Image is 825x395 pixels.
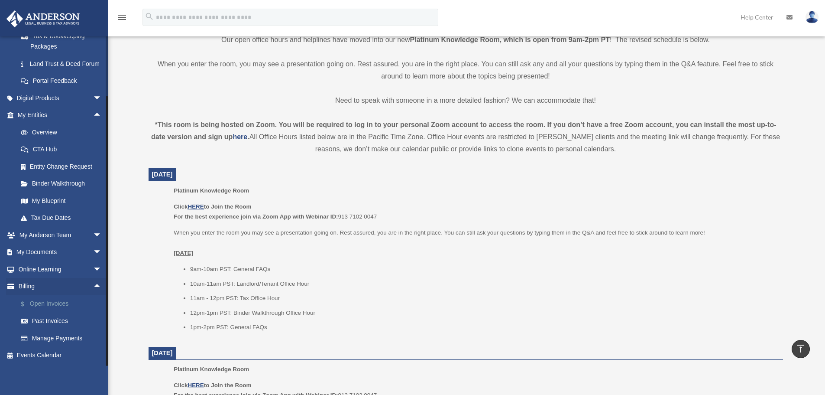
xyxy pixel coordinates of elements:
u: [DATE] [174,250,193,256]
li: 10am-11am PST: Landlord/Tenant Office Hour [190,279,777,289]
span: $ [26,299,30,310]
a: $Open Invoices [12,295,115,313]
p: 913 7102 0047 [174,202,776,222]
p: When you enter the room you may see a presentation going on. Rest assured, you are in the right p... [174,228,776,258]
a: Portal Feedback [12,72,115,90]
a: My Blueprint [12,192,115,209]
a: Entity Change Request [12,158,115,175]
b: Click to Join the Room [174,203,251,210]
b: For the best experience join via Zoom App with Webinar ID: [174,213,338,220]
li: 12pm-1pm PST: Binder Walkthrough Office Hour [190,308,777,318]
img: Anderson Advisors Platinum Portal [4,10,82,27]
b: Click to Join the Room [174,382,251,388]
i: vertical_align_top [796,343,806,354]
a: Tax & Bookkeeping Packages [12,27,115,55]
li: 9am-10am PST: General FAQs [190,264,777,274]
a: Tax Due Dates [12,209,115,227]
a: CTA Hub [12,141,115,158]
span: [DATE] [152,171,173,178]
span: arrow_drop_up [93,107,110,124]
a: Digital Productsarrow_drop_down [6,89,115,107]
a: Past Invoices [12,313,115,330]
a: Land Trust & Deed Forum [12,55,115,72]
a: vertical_align_top [792,340,810,358]
a: Binder Walkthrough [12,175,115,193]
li: 11am - 12pm PST: Tax Office Hour [190,293,777,304]
span: arrow_drop_down [93,261,110,278]
span: Platinum Knowledge Room [174,366,249,372]
strong: . [247,133,249,140]
a: Events Calendar [6,347,115,364]
a: My Anderson Teamarrow_drop_down [6,226,115,244]
a: My Documentsarrow_drop_down [6,244,115,261]
p: When you enter the room, you may see a presentation going on. Rest assured, you are in the right ... [149,58,783,82]
strong: Platinum Knowledge Room, which is open from 9am-2pm PT [410,36,610,43]
span: arrow_drop_down [93,226,110,244]
span: [DATE] [152,349,173,356]
span: Platinum Knowledge Room [174,187,249,194]
div: All Office Hours listed below are in the Pacific Time Zone. Office Hour events are restricted to ... [149,119,783,155]
p: Our open office hours and helplines have moved into our new ! The revised schedule is below. [149,34,783,46]
span: arrow_drop_down [93,244,110,261]
a: Manage Payments [12,330,115,347]
span: arrow_drop_down [93,89,110,107]
p: Need to speak with someone in a more detailed fashion? We can accommodate that! [149,95,783,107]
a: HERE [188,203,204,210]
i: search [145,12,154,21]
a: Online Learningarrow_drop_down [6,261,115,278]
a: menu [117,15,127,23]
strong: *This room is being hosted on Zoom. You will be required to log in to your personal Zoom account ... [151,121,776,140]
span: arrow_drop_up [93,278,110,296]
li: 1pm-2pm PST: General FAQs [190,322,777,333]
a: Overview [12,124,115,141]
a: Billingarrow_drop_up [6,278,115,295]
a: here [233,133,247,140]
img: User Pic [806,11,819,23]
a: HERE [188,382,204,388]
i: menu [117,12,127,23]
a: My Entitiesarrow_drop_up [6,107,115,124]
